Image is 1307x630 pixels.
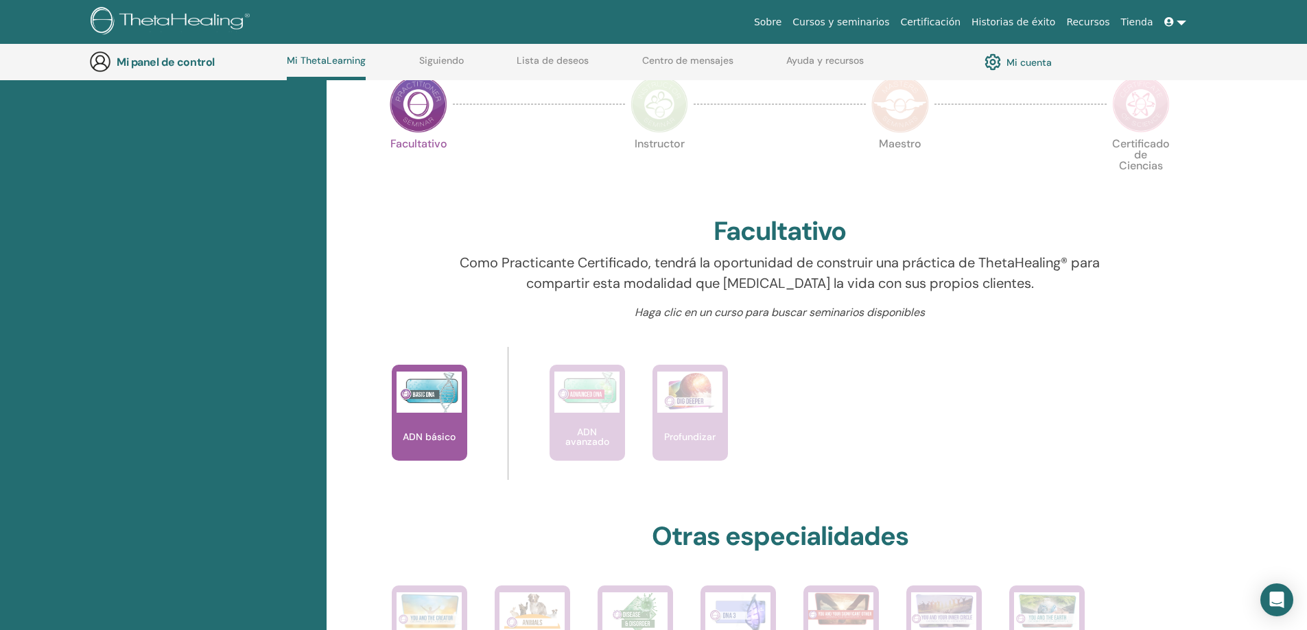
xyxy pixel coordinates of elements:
font: Mi ThetaLearning [287,54,366,66]
font: Instructor [635,136,685,151]
img: ADN básico [397,372,462,413]
a: Profundizar Profundizar [652,365,728,488]
font: Facultativo [714,214,846,248]
img: Instructor [631,75,688,133]
font: Certificación [900,16,961,27]
img: Facultativo [390,75,447,133]
img: logo.png [91,7,255,38]
img: Tú y la Tierra [1014,592,1079,629]
img: Tú y tu pareja [808,592,873,626]
a: Lista de deseos [517,55,589,77]
img: Tú y el Creador [397,592,462,630]
font: Lista de deseos [517,54,589,66]
font: Haga clic en un curso para buscar seminarios disponibles [635,305,925,319]
img: Profundizar [657,372,722,413]
font: Cursos y seminarios [792,16,889,27]
font: Tienda [1121,16,1153,27]
font: Profundizar [664,431,716,443]
font: Siguiendo [419,54,464,66]
a: Centro de mensajes [642,55,733,77]
a: Cursos y seminarios [787,10,895,35]
font: Ayuda y recursos [786,54,864,66]
a: Recursos [1061,10,1115,35]
a: ADN básico ADN básico [392,365,467,488]
font: Facultativo [390,136,447,151]
a: Sobre [749,10,787,35]
font: Maestro [879,136,921,151]
font: Recursos [1066,16,1109,27]
a: Mi cuenta [985,50,1052,73]
font: ADN básico [403,431,456,443]
img: ADN avanzado [554,372,620,413]
div: Open Intercom Messenger [1260,583,1293,616]
font: ADN avanzado [565,426,609,448]
font: Otras especialidades [652,519,908,553]
a: Tienda [1116,10,1159,35]
img: Certificado de Ciencias [1112,75,1170,133]
font: Centro de mensajes [642,54,733,66]
img: Maestro [871,75,929,133]
font: Como Practicante Certificado, tendrá la oportunidad de construir una práctica de ThetaHealing® pa... [460,254,1100,292]
font: Historias de éxito [972,16,1055,27]
a: Historias de éxito [966,10,1061,35]
font: Sobre [754,16,781,27]
a: Siguiendo [419,55,464,77]
img: Tú y tu círculo íntimo [911,592,976,629]
a: ADN avanzado ADN avanzado [550,365,625,488]
a: Ayuda y recursos [786,55,864,77]
a: Mi ThetaLearning [287,55,366,80]
font: Certificado de Ciencias [1112,136,1170,173]
font: Mi panel de control [117,55,215,69]
a: Certificación [895,10,966,35]
font: Mi cuenta [1006,56,1052,69]
img: generic-user-icon.jpg [89,51,111,73]
img: cog.svg [985,50,1001,73]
